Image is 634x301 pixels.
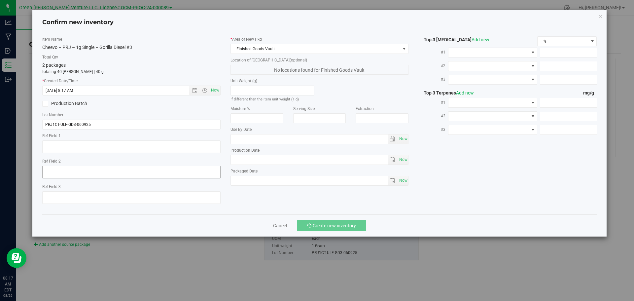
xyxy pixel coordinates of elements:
label: Area of New Pkg [230,36,409,42]
span: Open the date view [189,88,200,93]
label: Ref Field 1 [42,133,221,139]
label: #1 [418,96,448,108]
div: Cheevo – PRJ – 1g Single – Gorilla Diesel #3 [42,44,221,51]
span: 2 packages [42,62,66,68]
label: #2 [418,110,448,122]
span: Open the time view [199,88,210,93]
span: No locations found for Finished Goods Vault [230,65,409,75]
label: Use By Date [230,127,409,132]
span: Finished Goods Vault [231,44,400,54]
span: mg/g [583,90,597,95]
span: select [397,155,408,165]
label: Created Date/Time [42,78,221,84]
small: If different than the item unit weight (1 g) [230,97,299,101]
label: #3 [418,73,448,85]
label: Moisture % [230,106,283,112]
span: Top 3 Terpenes [418,90,474,95]
span: Set Current date [398,176,409,185]
label: Ref Field 3 [42,184,221,190]
span: NO DATA FOUND [448,61,537,71]
span: NO DATA FOUND [448,75,537,85]
a: Add new [456,90,474,95]
label: Extraction [356,106,408,112]
label: #2 [418,60,448,72]
span: select [397,176,408,185]
label: Location of [GEOGRAPHIC_DATA] [230,57,409,63]
span: select [397,134,408,144]
label: Production Batch [42,100,126,107]
span: % [538,37,588,46]
span: NO DATA FOUND [448,48,537,57]
button: Create new inventory [297,220,366,231]
span: Set Current date [398,134,409,144]
h4: Confirm new inventory [42,18,114,27]
label: Production Date [230,147,409,153]
span: select [388,155,398,165]
label: #1 [418,46,448,58]
span: Create new inventory [313,223,356,228]
label: Ref Field 2 [42,158,221,164]
iframe: Resource center [7,248,26,268]
label: Total Qty [42,54,221,60]
p: totaling 40 [PERSON_NAME] | 40 g [42,69,221,75]
a: Add new [472,37,489,42]
label: Serving Size [293,106,346,112]
span: select [388,176,398,185]
label: Item Name [42,36,221,42]
label: Lot Number [42,112,221,118]
label: Packaged Date [230,168,409,174]
a: Cancel [273,222,287,229]
span: Top 3 [MEDICAL_DATA] [418,37,489,42]
label: Unit Weight (g) [230,78,315,84]
span: Set Current date [209,86,221,95]
label: #3 [418,124,448,135]
span: select [388,134,398,144]
span: (optional) [290,58,307,62]
span: Set Current date [398,155,409,165]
